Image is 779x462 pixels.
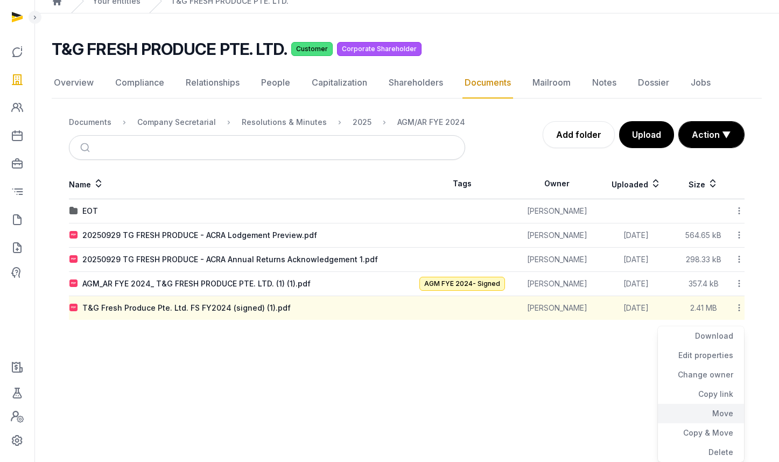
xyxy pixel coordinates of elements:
img: pdf.svg [69,279,78,288]
td: [PERSON_NAME] [518,199,596,223]
div: Copy link [658,384,744,404]
div: AGM_AR FYE 2024_ T&G FRESH PRODUCE PTE. LTD. (1) (1).pdf [82,278,311,289]
span: [DATE] [623,255,649,264]
button: Upload [619,121,674,148]
div: Edit properties [658,346,744,365]
div: Copy & Move [658,423,744,443]
td: [PERSON_NAME] [518,223,596,248]
div: EOT [82,206,98,216]
span: [DATE] [623,303,649,312]
a: Add folder [543,121,615,148]
span: Customer [291,42,333,56]
td: [PERSON_NAME] [518,296,596,320]
div: Delete [658,443,744,462]
div: AGM/AR FYE 2024 [397,117,465,128]
img: pdf.svg [69,231,78,240]
a: Dossier [636,67,671,99]
div: Company Secretarial [137,117,216,128]
td: 2.41 MB [676,296,731,320]
button: Action ▼ [679,122,744,148]
div: Download [658,326,744,346]
td: 298.33 kB [676,248,731,272]
td: [PERSON_NAME] [518,248,596,272]
a: Overview [52,67,96,99]
span: AGM FYE 2024- Signed [419,277,505,291]
h2: T&G FRESH PRODUCE PTE. LTD. [52,39,287,59]
div: T&G Fresh Produce Pte. Ltd. FS FY2024 (signed) (1).pdf [82,303,291,313]
th: Tags [407,169,518,199]
span: Corporate Shareholder [337,42,422,56]
img: pdf.svg [69,304,78,312]
td: [PERSON_NAME] [518,272,596,296]
th: Owner [518,169,596,199]
div: 20250929 TG FRESH PRODUCE - ACRA Lodgement Preview.pdf [82,230,317,241]
div: Move [658,404,744,423]
nav: Breadcrumb [69,109,465,135]
a: Shareholders [387,67,445,99]
a: Mailroom [530,67,573,99]
a: Jobs [689,67,713,99]
div: Documents [69,117,111,128]
div: 20250929 TG FRESH PRODUCE - ACRA Annual Returns Acknowledgement 1.pdf [82,254,378,265]
button: Submit [74,136,99,159]
div: 2025 [353,117,371,128]
nav: Tabs [52,67,762,99]
a: Capitalization [310,67,369,99]
span: [DATE] [623,230,649,240]
span: [DATE] [623,279,649,288]
a: Relationships [184,67,242,99]
a: Notes [590,67,619,99]
div: Change owner [658,365,744,384]
div: Resolutions & Minutes [242,117,327,128]
td: 357.4 kB [676,272,731,296]
a: Documents [462,67,513,99]
td: 564.65 kB [676,223,731,248]
a: People [259,67,292,99]
th: Uploaded [596,169,677,199]
a: Compliance [113,67,166,99]
th: Name [69,169,407,199]
th: Size [676,169,731,199]
img: pdf.svg [69,255,78,264]
img: folder.svg [69,207,78,215]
